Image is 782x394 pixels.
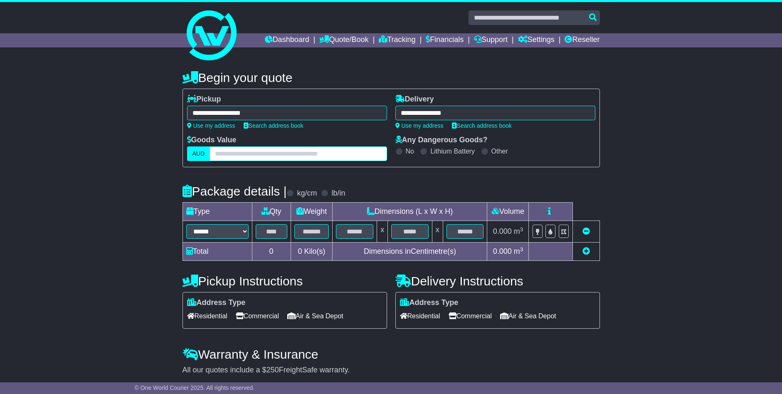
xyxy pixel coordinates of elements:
label: Delivery [395,95,434,104]
div: All our quotes include a $ FreightSafe warranty. [183,366,600,375]
a: Settings [518,33,555,47]
span: 0 [298,247,302,255]
span: 0.000 [493,247,512,255]
label: Goods Value [187,136,237,145]
sup: 3 [520,246,523,253]
td: Dimensions in Centimetre(s) [333,243,487,261]
a: Use my address [395,122,444,129]
label: lb/in [331,189,345,198]
label: AUD [187,146,210,161]
td: Weight [291,203,333,221]
h4: Warranty & Insurance [183,347,600,361]
td: Kilo(s) [291,243,333,261]
a: Support [474,33,508,47]
span: m [514,227,523,235]
label: Other [491,147,508,155]
span: Commercial [449,310,492,322]
a: Financials [426,33,464,47]
h4: Begin your quote [183,71,600,84]
label: kg/cm [297,189,317,198]
span: Air & Sea Depot [287,310,343,322]
td: Volume [487,203,529,221]
td: x [377,221,388,243]
a: Reseller [565,33,599,47]
a: Search address book [244,122,303,129]
span: © One World Courier 2025. All rights reserved. [135,384,255,391]
a: Dashboard [265,33,309,47]
label: Lithium Battery [430,147,475,155]
label: No [406,147,414,155]
td: 0 [252,243,291,261]
h4: Delivery Instructions [395,274,600,288]
span: Commercial [236,310,279,322]
a: Search address book [452,122,512,129]
a: Add new item [582,247,590,255]
span: 250 [266,366,279,374]
td: Dimensions (L x W x H) [333,203,487,221]
label: Address Type [400,298,459,307]
span: Air & Sea Depot [500,310,556,322]
label: Pickup [187,95,221,104]
h4: Package details | [183,184,287,198]
td: Qty [252,203,291,221]
a: Use my address [187,122,235,129]
label: Address Type [187,298,246,307]
h4: Pickup Instructions [183,274,387,288]
span: m [514,247,523,255]
a: Tracking [379,33,415,47]
sup: 3 [520,226,523,233]
label: Any Dangerous Goods? [395,136,488,145]
td: x [432,221,443,243]
td: Total [183,243,252,261]
span: Residential [400,310,440,322]
span: Residential [187,310,227,322]
td: Type [183,203,252,221]
a: Remove this item [582,227,590,235]
a: Quote/Book [319,33,368,47]
span: 0.000 [493,227,512,235]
